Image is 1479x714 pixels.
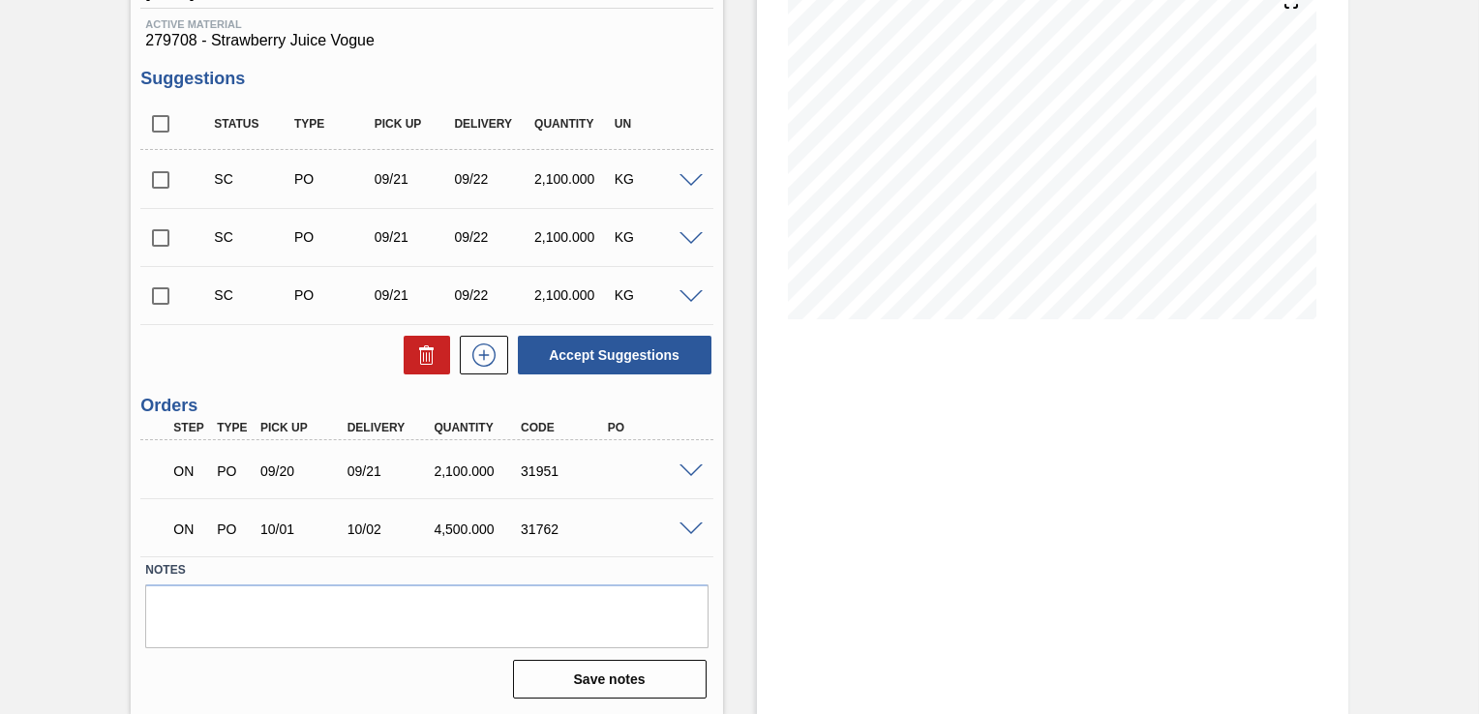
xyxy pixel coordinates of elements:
[256,421,350,434] div: Pick up
[529,229,617,245] div: 2,100.000
[603,421,698,434] div: PO
[449,287,536,303] div: 09/22/2025
[429,463,524,479] div: 2,100.000
[610,229,697,245] div: KG
[209,229,296,245] div: Suggestion Created
[168,508,212,550] div: Negotiating Order
[370,171,457,187] div: 09/21/2025
[516,521,611,537] div: 31762
[209,117,296,131] div: Status
[516,421,611,434] div: Code
[449,171,536,187] div: 09/22/2025
[168,421,212,434] div: Step
[518,336,711,374] button: Accept Suggestions
[370,117,457,131] div: Pick up
[610,117,697,131] div: UN
[212,421,256,434] div: Type
[394,336,450,374] div: Delete Suggestions
[145,18,708,30] span: Active Material
[289,287,377,303] div: Purchase order
[508,334,713,376] div: Accept Suggestions
[140,396,712,416] h3: Orders
[529,287,617,303] div: 2,100.000
[343,521,438,537] div: 10/02/2025
[343,463,438,479] div: 09/21/2025
[370,229,457,245] div: 09/21/2025
[289,117,377,131] div: Type
[212,463,256,479] div: Purchase order
[145,32,708,49] span: 279708 - Strawberry Juice Vogue
[256,463,350,479] div: 09/20/2025
[529,171,617,187] div: 2,100.000
[140,69,712,89] h3: Suggestions
[429,421,524,434] div: Quantity
[529,117,617,131] div: Quantity
[449,229,536,245] div: 09/22/2025
[513,660,707,699] button: Save notes
[429,521,524,537] div: 4,500.000
[209,287,296,303] div: Suggestion Created
[168,450,212,492] div: Negotiating Order
[289,229,377,245] div: Purchase order
[173,463,207,479] p: ON
[370,287,457,303] div: 09/21/2025
[212,521,256,537] div: Purchase order
[449,117,536,131] div: Delivery
[256,521,350,537] div: 10/01/2025
[450,336,508,374] div: New suggestion
[610,287,697,303] div: KG
[209,171,296,187] div: Suggestion Created
[145,556,708,584] label: Notes
[173,521,207,537] p: ON
[343,421,438,434] div: Delivery
[289,171,377,187] div: Purchase order
[610,171,697,187] div: KG
[516,463,611,479] div: 31951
